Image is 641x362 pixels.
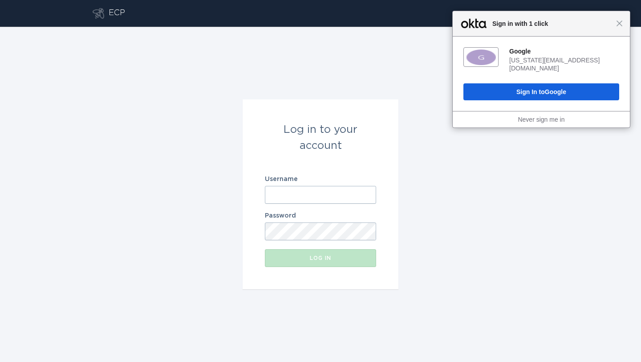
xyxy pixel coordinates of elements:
[109,8,125,19] div: ECP
[265,249,376,267] button: Log in
[463,83,619,100] button: Sign In toGoogle
[616,20,623,27] span: Close
[265,122,376,154] div: Log in to your account
[545,88,566,95] span: Google
[269,255,372,261] div: Log in
[265,176,376,182] label: Username
[265,213,376,219] label: Password
[467,49,496,65] img: fs01m767trxSWvOPx0h8
[93,8,104,19] button: Go to dashboard
[509,47,619,55] div: Google
[518,116,564,123] a: Never sign me in
[488,18,616,29] span: Sign in with 1 click
[509,56,619,72] div: [US_STATE][EMAIL_ADDRESS][DOMAIN_NAME]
